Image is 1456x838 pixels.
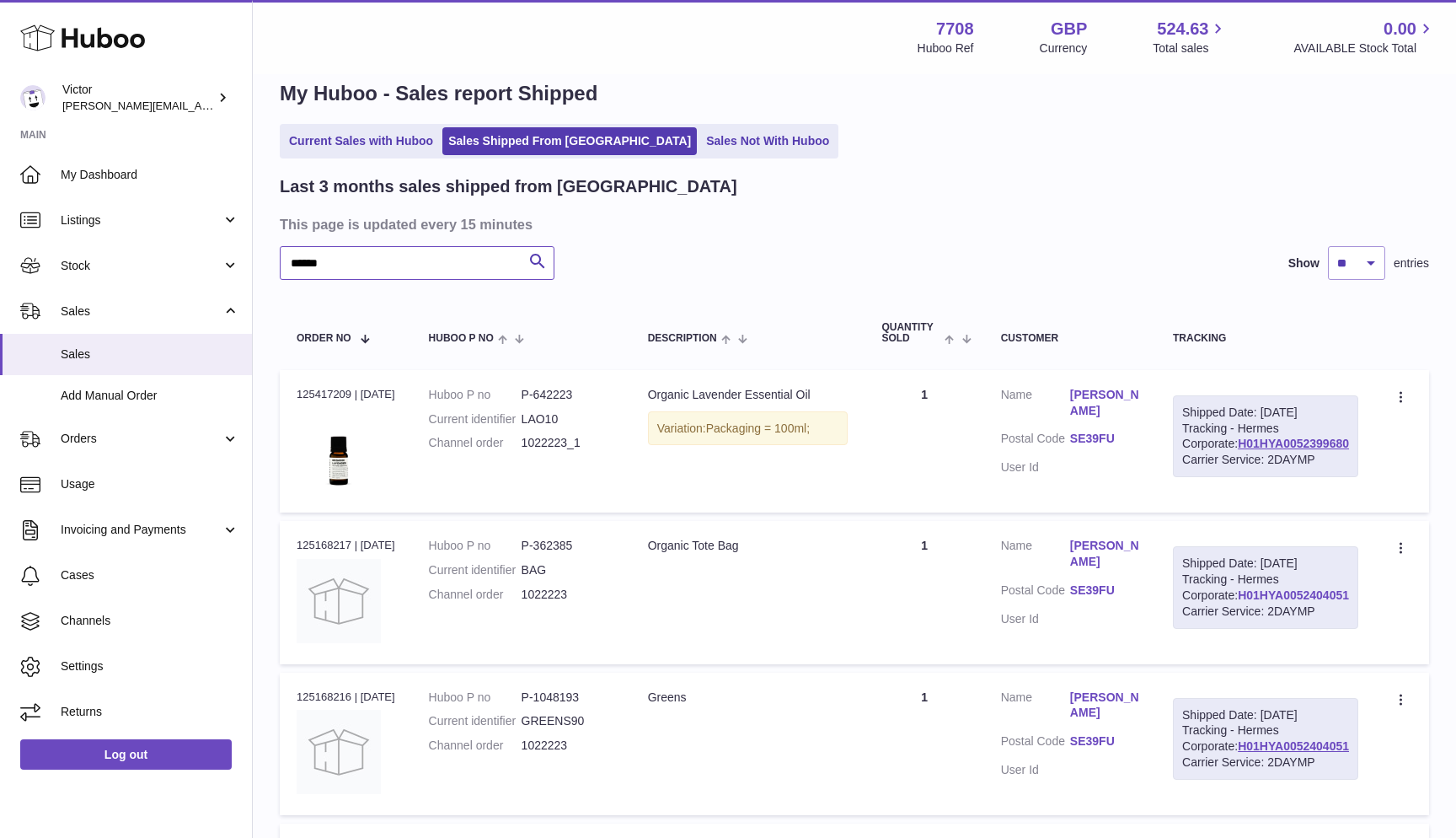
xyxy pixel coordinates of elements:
[1001,431,1070,451] dt: Postal Code
[1001,583,1070,603] dt: Postal Code
[1293,40,1436,56] span: AVAILABLE Stock Total
[1070,387,1139,419] a: [PERSON_NAME]
[864,521,983,663] td: 1
[1070,733,1139,749] a: SE39FU
[1001,459,1070,475] dt: User Id
[429,587,522,603] dt: Channel order
[62,99,338,112] span: [PERSON_NAME][EMAIL_ADDRESS][DOMAIN_NAME]
[297,710,381,794] img: no-photo.jpg
[429,713,522,729] dt: Current identifier
[20,739,232,770] a: Log out
[1070,431,1139,447] a: SE39FU
[1070,538,1139,570] a: [PERSON_NAME]
[1288,255,1319,271] label: Show
[864,370,983,513] td: 1
[1394,255,1429,271] span: entries
[280,215,1425,234] h3: This page is updated every 15 minutes
[61,567,239,583] span: Cases
[61,304,222,320] span: Sales
[522,411,614,427] dd: LAO10
[297,387,395,402] div: 125417209 | [DATE]
[429,690,522,706] dt: Huboo P no
[1384,18,1416,40] span: 0.00
[61,613,239,629] span: Channels
[61,258,222,274] span: Stock
[297,538,395,553] div: 125168217 | [DATE]
[1173,395,1358,478] div: Tracking - Hermes Corporate:
[283,127,439,155] a: Current Sales with Huboo
[297,690,395,705] div: 125168216 | [DATE]
[61,431,222,447] span: Orders
[522,435,614,451] dd: 1022223_1
[881,322,940,344] span: Quantity Sold
[1157,18,1208,40] span: 524.63
[1238,588,1349,602] a: H01HYA0052404051
[1182,755,1349,771] div: Carrier Service: 2DAYMP
[648,387,848,403] div: Organic Lavender Essential Oil
[61,212,222,228] span: Listings
[522,587,614,603] dd: 1022223
[1173,333,1358,344] div: Tracking
[429,387,522,403] dt: Huboo P no
[429,411,522,427] dt: Current identifier
[1070,583,1139,599] a: SE39FU
[20,85,45,110] img: victor@erbology.co
[1001,690,1070,726] dt: Name
[61,704,239,720] span: Returns
[1173,698,1358,781] div: Tracking - Hermes Corporate:
[1173,546,1358,629] div: Tracking - Hermes Corporate:
[1001,387,1070,423] dt: Name
[1182,707,1349,723] div: Shipped Date: [DATE]
[648,411,848,446] div: Variation:
[1182,604,1349,620] div: Carrier Service: 2DAYMP
[1153,40,1228,56] span: Total sales
[1238,437,1349,450] a: H01HYA0052399680
[522,713,614,729] dd: GREENS90
[1182,405,1349,421] div: Shipped Date: [DATE]
[1070,690,1139,722] a: [PERSON_NAME]
[61,658,239,674] span: Settings
[429,333,494,344] span: Huboo P no
[1293,18,1436,56] a: 0.00 AVAILABLE Stock Total
[297,407,381,492] img: 77081700559588.jpg
[61,167,239,183] span: My Dashboard
[297,333,351,344] span: Order No
[442,127,697,155] a: Sales Shipped From [GEOGRAPHIC_DATA]
[280,80,1429,107] h1: My Huboo - Sales report Shipped
[297,559,381,643] img: no-photo.jpg
[61,388,239,404] span: Add Manual Order
[522,562,614,578] dd: BAG
[936,18,974,40] strong: 7708
[429,562,522,578] dt: Current identifier
[61,476,239,492] span: Usage
[522,538,614,554] dd: P-362385
[1001,333,1139,344] div: Customer
[1182,556,1349,572] div: Shipped Date: [DATE]
[1238,739,1349,753] a: H01HYA0052404051
[61,522,222,538] span: Invoicing and Payments
[522,738,614,754] dd: 1022223
[1153,18,1228,56] a: 524.63 Total sales
[1001,762,1070,778] dt: User Id
[648,690,848,706] div: Greens
[429,435,522,451] dt: Channel order
[648,333,717,344] span: Description
[864,673,983,815] td: 1
[700,127,835,155] a: Sales Not With Huboo
[706,422,810,435] span: Packaging = 100ml;
[1051,18,1087,40] strong: GBP
[1001,538,1070,574] dt: Name
[1182,452,1349,468] div: Carrier Service: 2DAYMP
[918,40,974,56] div: Huboo Ref
[522,690,614,706] dd: P-1048193
[429,538,522,554] dt: Huboo P no
[522,387,614,403] dd: P-642223
[648,538,848,554] div: Organic Tote Bag
[429,738,522,754] dt: Channel order
[280,175,737,198] h2: Last 3 months sales shipped from [GEOGRAPHIC_DATA]
[1040,40,1088,56] div: Currency
[1001,611,1070,627] dt: User Id
[1001,733,1070,754] dt: Postal Code
[62,82,214,114] div: Victor
[61,346,239,363] span: Sales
